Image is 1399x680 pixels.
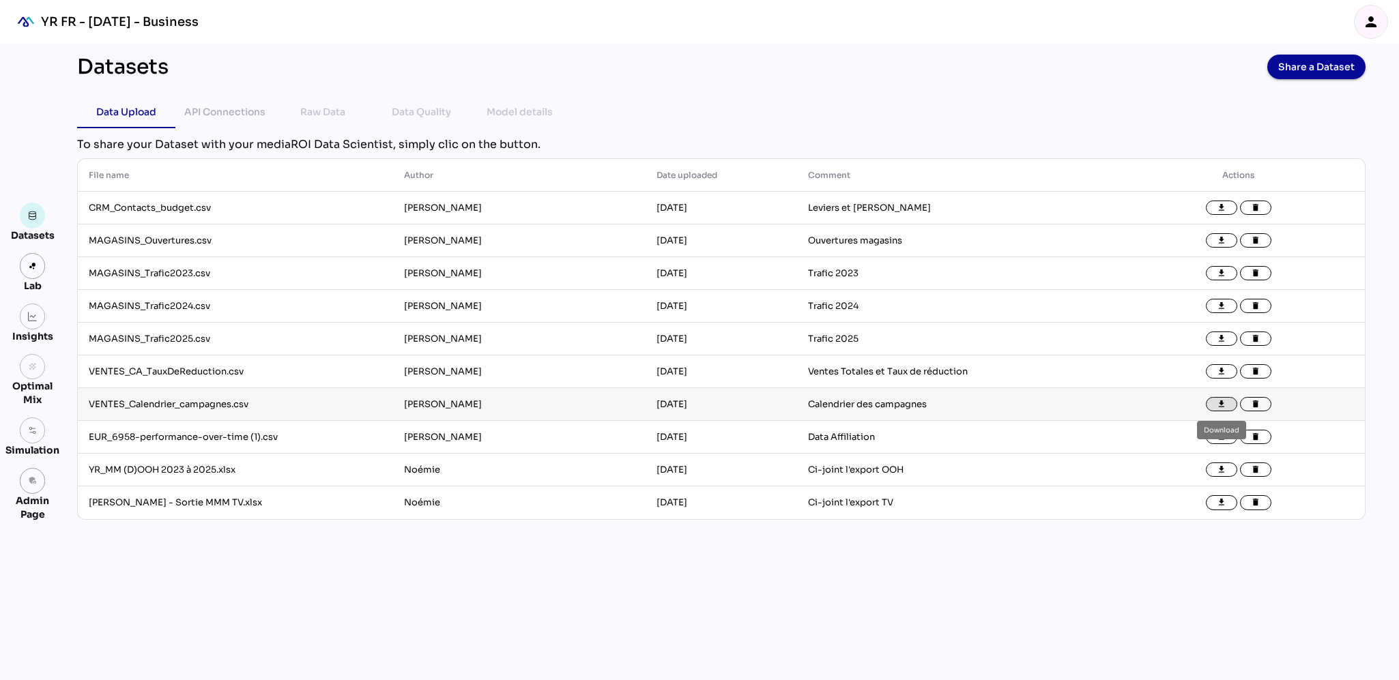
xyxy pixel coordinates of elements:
[646,290,797,323] td: [DATE]
[393,159,646,192] th: Author
[797,290,1112,323] td: Trafic 2024
[1251,236,1260,246] i: delete
[797,486,1112,519] td: Ci-joint l'export TV
[18,279,48,293] div: Lab
[646,454,797,486] td: [DATE]
[1217,400,1226,409] i: file_download
[1251,400,1260,409] i: delete
[1217,236,1226,246] i: file_download
[5,379,59,406] div: Optimal Mix
[646,388,797,421] td: [DATE]
[28,261,38,271] img: lab.svg
[1251,301,1260,311] i: delete
[797,355,1112,388] td: Ventes Totales et Taux de réduction
[797,388,1112,421] td: Calendrier des campagnes
[184,104,265,120] div: API Connections
[797,159,1112,192] th: Comment
[78,421,393,454] td: EUR_6958-performance-over-time (1).csv
[393,290,646,323] td: [PERSON_NAME]
[28,362,38,372] i: grain
[1251,432,1260,442] i: delete
[5,494,59,521] div: Admin Page
[12,329,53,343] div: Insights
[1251,203,1260,213] i: delete
[77,136,1366,153] div: To share your Dataset with your mediaROI Data Scientist, simply clic on the button.
[11,7,41,37] div: mediaROI
[646,192,797,224] td: [DATE]
[41,14,199,30] div: YR FR - [DATE] - Business
[646,323,797,355] td: [DATE]
[1217,203,1226,213] i: file_download
[78,257,393,290] td: MAGASINS_Trafic2023.csv
[5,443,59,457] div: Simulation
[78,224,393,257] td: MAGASINS_Ouvertures.csv
[393,486,646,519] td: Noémie
[300,104,345,120] div: Raw Data
[393,257,646,290] td: [PERSON_NAME]
[1217,465,1226,475] i: file_download
[78,159,393,192] th: File name
[393,454,646,486] td: Noémie
[646,421,797,454] td: [DATE]
[797,224,1112,257] td: Ouvertures magasins
[646,159,797,192] th: Date uploaded
[392,104,451,120] div: Data Quality
[1278,57,1355,76] span: Share a Dataset
[393,388,646,421] td: [PERSON_NAME]
[28,476,38,486] i: admin_panel_settings
[393,421,646,454] td: [PERSON_NAME]
[1112,159,1365,192] th: Actions
[1267,55,1366,79] button: Share a Dataset
[487,104,553,120] div: Model details
[797,257,1112,290] td: Trafic 2023
[1363,14,1379,30] i: person
[28,312,38,321] img: graph.svg
[28,426,38,435] img: settings.svg
[797,421,1112,454] td: Data Affiliation
[646,224,797,257] td: [DATE]
[96,104,156,120] div: Data Upload
[78,355,393,388] td: VENTES_CA_TauxDeReduction.csv
[1251,367,1260,376] i: delete
[1251,269,1260,278] i: delete
[646,257,797,290] td: [DATE]
[797,192,1112,224] td: Leviers et [PERSON_NAME]
[1217,269,1226,278] i: file_download
[78,290,393,323] td: MAGASINS_Trafic2024.csv
[78,323,393,355] td: MAGASINS_Trafic2025.csv
[28,211,38,220] img: data.svg
[78,454,393,486] td: YR_MM (D)OOH 2023 à 2025.xlsx
[797,323,1112,355] td: Trafic 2025
[1217,334,1226,344] i: file_download
[1251,465,1260,475] i: delete
[1251,334,1260,344] i: delete
[11,228,55,242] div: Datasets
[1217,301,1226,311] i: file_download
[78,388,393,421] td: VENTES_Calendrier_campagnes.csv
[393,192,646,224] td: [PERSON_NAME]
[646,486,797,519] td: [DATE]
[393,224,646,257] td: [PERSON_NAME]
[77,55,169,79] div: Datasets
[1251,498,1260,507] i: delete
[78,486,393,519] td: [PERSON_NAME] - Sortie MMM TV.xlsx
[393,323,646,355] td: [PERSON_NAME]
[1217,432,1226,442] i: file_download
[1217,367,1226,376] i: file_download
[78,192,393,224] td: CRM_Contacts_budget.csv
[1217,498,1226,507] i: file_download
[393,355,646,388] td: [PERSON_NAME]
[797,454,1112,486] td: Ci-joint l'export OOH
[646,355,797,388] td: [DATE]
